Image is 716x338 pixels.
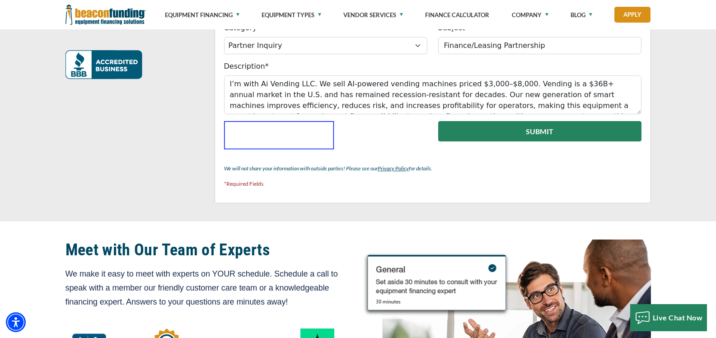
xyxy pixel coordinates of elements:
[224,121,334,149] iframe: reCAPTCHA
[438,121,641,141] button: Submit
[378,165,409,172] a: Privacy Policy
[66,50,142,79] img: READ OUR FAQ's
[66,239,353,260] h2: Meet with Our Team of Experts
[653,313,703,322] span: Live Chat Now
[224,178,641,189] p: *Required Fields
[66,267,353,309] p: We make it easy to meet with experts on YOUR schedule. Schedule a call to speak with a member our...
[224,163,641,174] p: We will not share your information with outside parties! Please see our for details.
[6,312,26,332] div: Accessibility Menu
[224,61,269,72] label: Description*
[614,7,650,23] a: Apply
[630,304,707,331] button: Live Chat Now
